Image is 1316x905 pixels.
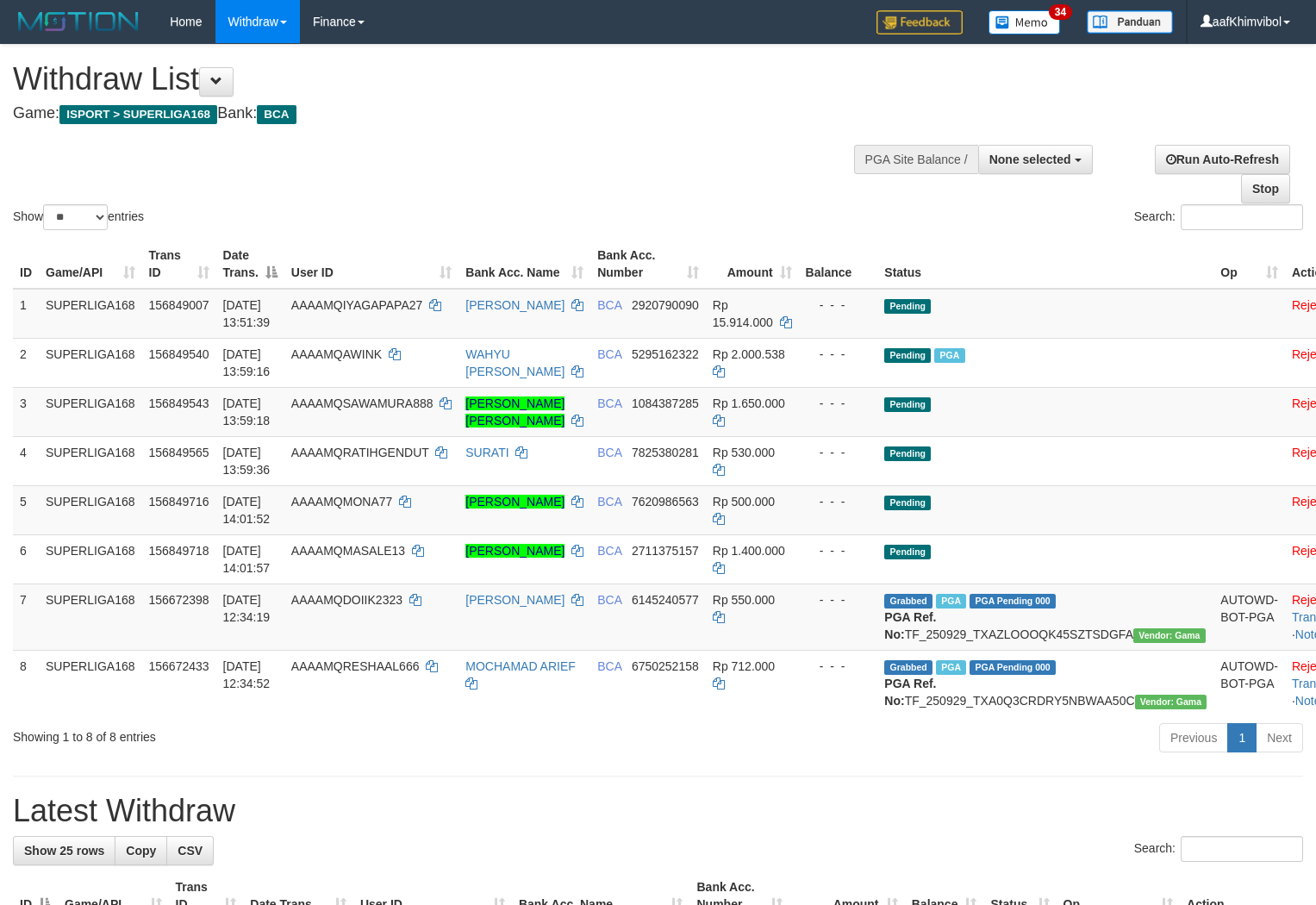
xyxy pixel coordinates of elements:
span: 156849565 [149,446,209,459]
th: Amount: activate to sort column ascending [706,240,799,289]
a: Stop [1241,174,1290,203]
span: Pending [884,397,931,412]
span: Copy 5295162322 to clipboard [632,347,699,361]
span: Copy 1084387285 to clipboard [632,396,699,410]
button: None selected [978,145,1093,174]
span: Copy 2711375157 to clipboard [632,544,699,558]
td: 5 [13,485,39,534]
span: Pending [884,446,931,461]
span: Vendor URL: https://trx31.1velocity.biz [1135,695,1207,709]
span: BCA [597,659,621,673]
span: Marked by aafchhiseyha [934,348,964,363]
span: CSV [178,844,203,858]
span: AAAAMQSAWAMURA888 [291,396,433,410]
div: - - - [806,346,871,363]
span: AAAAMQMONA77 [291,495,392,509]
span: Pending [884,545,931,559]
span: AAAAMQRESHAAL666 [291,659,420,673]
span: 156849007 [149,298,209,312]
a: Run Auto-Refresh [1155,145,1290,174]
span: Marked by aafsoycanthlai [936,594,966,609]
span: Copy 7825380281 to clipboard [632,446,699,459]
div: - - - [806,658,871,675]
span: [DATE] 12:34:19 [223,593,271,624]
label: Search: [1134,836,1303,862]
span: Copy 7620986563 to clipboard [632,495,699,509]
span: [DATE] 14:01:57 [223,544,271,575]
a: MOCHAMAD ARIEF [465,659,576,673]
span: BCA [597,593,621,607]
td: AUTOWD-BOT-PGA [1213,650,1285,716]
td: TF_250929_TXAZLOOOQK45SZTSDGFA [877,584,1213,650]
span: AAAAMQIYAGAPAPA27 [291,298,423,312]
span: Pending [884,299,931,314]
th: ID [13,240,39,289]
span: 156672398 [149,593,209,607]
span: Show 25 rows [24,844,104,858]
td: SUPERLIGA168 [39,485,142,534]
span: 156672433 [149,659,209,673]
th: Game/API: activate to sort column ascending [39,240,142,289]
td: 6 [13,534,39,584]
span: 156849543 [149,396,209,410]
a: [PERSON_NAME] [465,544,564,558]
select: Showentries [43,204,108,230]
td: 8 [13,650,39,716]
span: 156849718 [149,544,209,558]
span: BCA [597,544,621,558]
td: 1 [13,289,39,339]
label: Show entries [13,204,144,230]
span: 156849716 [149,495,209,509]
a: 1 [1227,723,1257,752]
span: Marked by aafsoycanthlai [936,660,966,675]
span: AAAAMQDOIIK2323 [291,593,402,607]
a: CSV [166,836,214,865]
input: Search: [1181,204,1303,230]
div: - - - [806,444,871,461]
h1: Withdraw List [13,62,860,97]
span: Copy 6145240577 to clipboard [632,593,699,607]
img: MOTION_logo.png [13,9,144,34]
span: Rp 1.650.000 [713,396,785,410]
div: - - - [806,493,871,510]
td: SUPERLIGA168 [39,534,142,584]
span: BCA [257,105,296,124]
a: [PERSON_NAME] [465,298,564,312]
span: Pending [884,348,931,363]
span: BCA [597,495,621,509]
span: Pending [884,496,931,510]
span: Copy 6750252158 to clipboard [632,659,699,673]
span: AAAAMQRATIHGENDUT [291,446,429,459]
th: User ID: activate to sort column ascending [284,240,458,289]
span: 34 [1049,4,1072,20]
span: BCA [597,396,621,410]
a: Previous [1159,723,1228,752]
a: WAHYU [PERSON_NAME] [465,347,564,378]
th: Bank Acc. Number: activate to sort column ascending [590,240,706,289]
th: Trans ID: activate to sort column ascending [142,240,216,289]
h4: Game: Bank: [13,105,860,122]
a: Next [1256,723,1303,752]
a: SURATI [465,446,508,459]
b: PGA Ref. No: [884,610,936,641]
img: Button%20Memo.svg [989,10,1061,34]
td: 2 [13,338,39,387]
td: TF_250929_TXA0Q3CRDRY5NBWAA50C [877,650,1213,716]
td: AUTOWD-BOT-PGA [1213,584,1285,650]
div: - - - [806,395,871,412]
div: - - - [806,296,871,314]
span: PGA Pending [970,660,1056,675]
th: Date Trans.: activate to sort column descending [216,240,284,289]
img: panduan.png [1087,10,1173,34]
a: Show 25 rows [13,836,115,865]
td: SUPERLIGA168 [39,650,142,716]
input: Search: [1181,836,1303,862]
span: Vendor URL: https://trx31.1velocity.biz [1133,628,1206,643]
span: PGA Pending [970,594,1056,609]
td: SUPERLIGA168 [39,387,142,436]
span: Copy 2920790090 to clipboard [632,298,699,312]
span: Grabbed [884,594,932,609]
td: 3 [13,387,39,436]
label: Search: [1134,204,1303,230]
a: Copy [115,836,167,865]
